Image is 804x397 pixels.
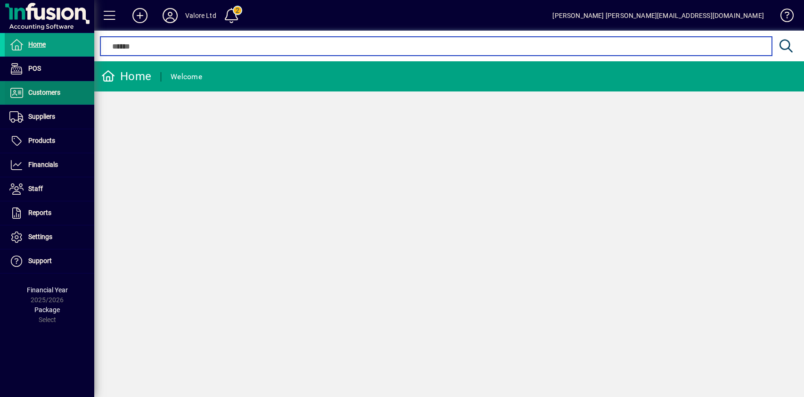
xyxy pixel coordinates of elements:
[552,8,764,23] div: [PERSON_NAME] [PERSON_NAME][EMAIL_ADDRESS][DOMAIN_NAME]
[185,8,216,23] div: Valore Ltd
[5,153,94,177] a: Financials
[101,69,151,84] div: Home
[28,209,51,216] span: Reports
[28,257,52,265] span: Support
[5,105,94,129] a: Suppliers
[125,7,155,24] button: Add
[28,113,55,120] span: Suppliers
[5,129,94,153] a: Products
[28,233,52,240] span: Settings
[5,201,94,225] a: Reports
[34,306,60,314] span: Package
[5,177,94,201] a: Staff
[28,161,58,168] span: Financials
[28,41,46,48] span: Home
[155,7,185,24] button: Profile
[28,89,60,96] span: Customers
[5,81,94,105] a: Customers
[28,185,43,192] span: Staff
[5,57,94,81] a: POS
[5,249,94,273] a: Support
[27,286,68,294] span: Financial Year
[28,137,55,144] span: Products
[28,65,41,72] span: POS
[171,69,202,84] div: Welcome
[5,225,94,249] a: Settings
[773,2,792,33] a: Knowledge Base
